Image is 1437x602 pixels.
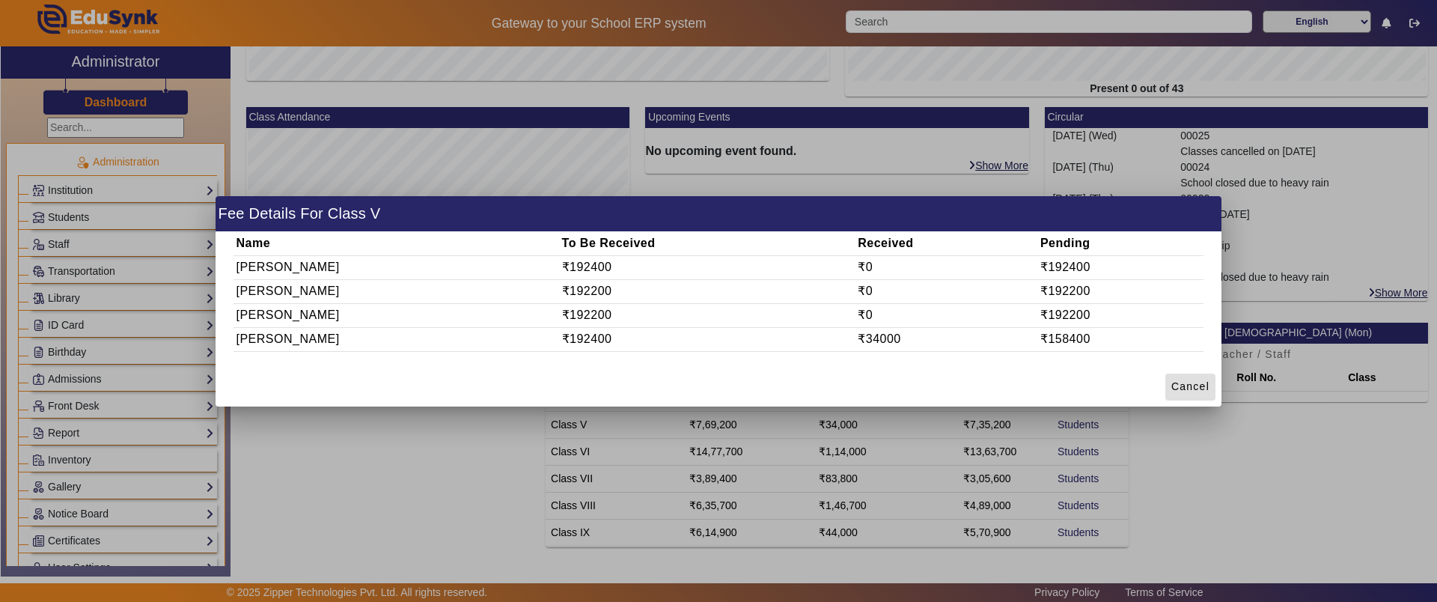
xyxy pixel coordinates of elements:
td: ₹192400 [1037,255,1203,279]
td: [PERSON_NAME] [234,255,559,279]
td: ₹0 [855,303,1038,327]
td: ₹192200 [1037,279,1203,303]
td: [PERSON_NAME] [234,303,559,327]
span: Cancel [1171,379,1209,395]
td: [PERSON_NAME] [234,279,559,303]
td: ₹192200 [559,303,855,327]
th: Name [234,232,559,256]
td: [PERSON_NAME] [234,327,559,351]
td: ₹0 [855,279,1038,303]
th: To Be Received [559,232,855,256]
th: Pending [1037,232,1203,256]
td: ₹158400 [1037,327,1203,351]
td: ₹192200 [559,279,855,303]
td: ₹34000 [855,327,1038,351]
td: ₹192400 [559,327,855,351]
h1: Fee Details For Class V [216,196,1221,231]
th: Received [855,232,1038,256]
td: ₹192200 [1037,303,1203,327]
button: Cancel [1165,374,1215,401]
td: ₹192400 [559,255,855,279]
td: ₹0 [855,255,1038,279]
